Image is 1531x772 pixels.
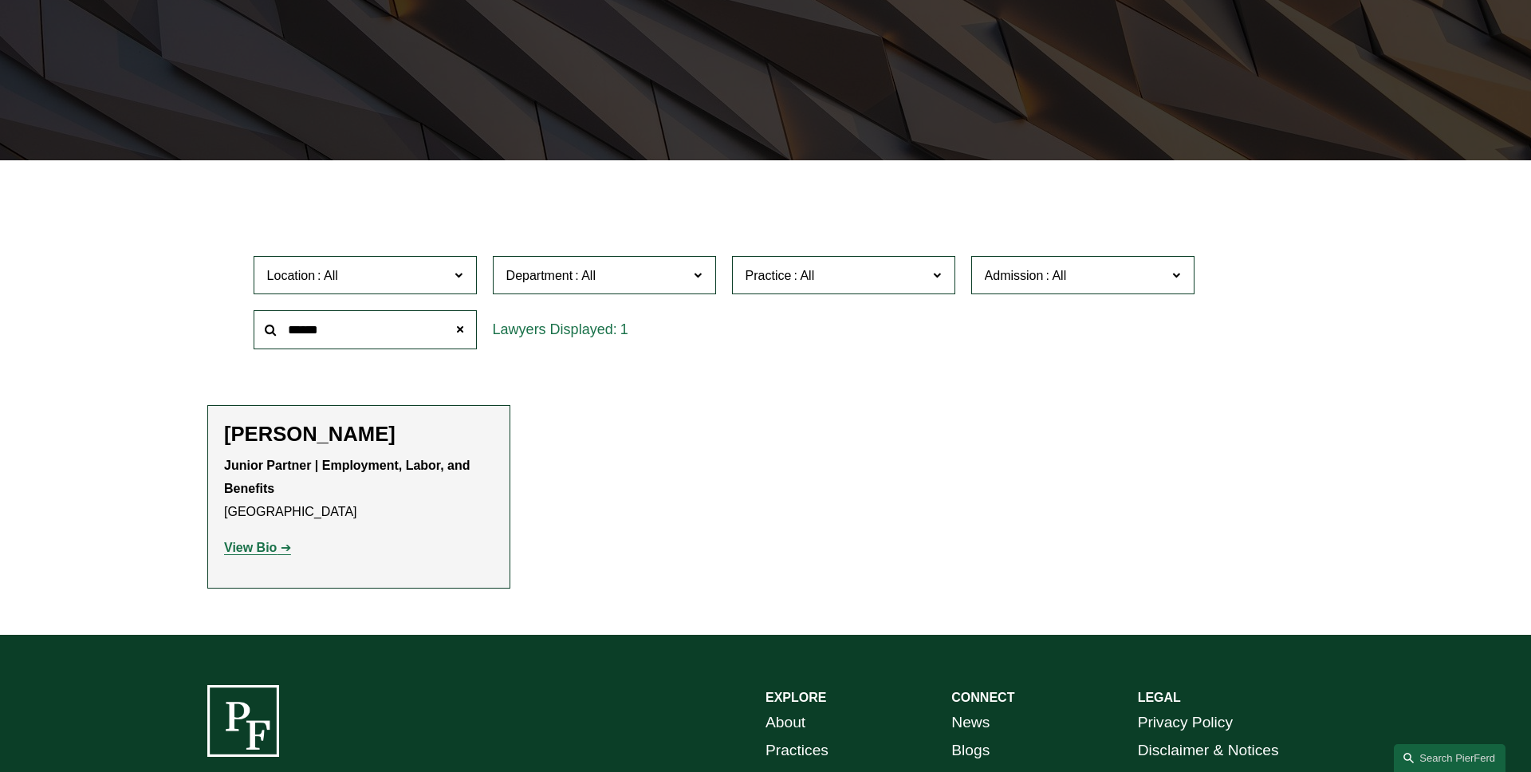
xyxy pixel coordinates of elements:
[1138,691,1181,704] strong: LEGAL
[746,269,792,282] span: Practice
[951,737,990,765] a: Blogs
[951,709,990,737] a: News
[1394,744,1505,772] a: Search this site
[224,541,277,554] strong: View Bio
[506,269,573,282] span: Department
[985,269,1044,282] span: Admission
[951,691,1014,704] strong: CONNECT
[224,455,494,523] p: [GEOGRAPHIC_DATA]
[765,737,828,765] a: Practices
[620,321,628,337] span: 1
[224,422,494,447] h2: [PERSON_NAME]
[267,269,316,282] span: Location
[224,541,291,554] a: View Bio
[765,691,826,704] strong: EXPLORE
[224,459,474,495] strong: Junior Partner | Employment, Labor, and Benefits
[765,709,805,737] a: About
[1138,737,1279,765] a: Disclaimer & Notices
[1138,709,1233,737] a: Privacy Policy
